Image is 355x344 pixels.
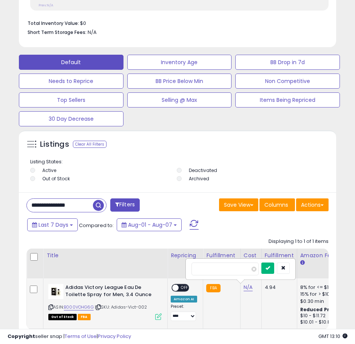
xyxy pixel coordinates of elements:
[39,221,68,229] span: Last 7 Days
[235,74,340,89] button: Non Competitive
[189,175,209,182] label: Archived
[117,218,182,231] button: Aug-01 - Aug-07
[171,296,197,303] div: Amazon AI
[28,18,323,27] li: $0
[19,111,123,126] button: 30 Day Decrease
[127,92,232,107] button: Selling @ Max
[28,29,86,35] b: Short Term Storage Fees:
[296,198,329,211] button: Actions
[318,333,347,340] span: 2025-08-15 13:10 GMT
[127,74,232,89] button: BB Price Below Min
[48,314,77,320] span: All listings that are currently out of stock and unavailable for purchase on Amazon
[171,252,200,260] div: Repricing
[78,314,91,320] span: FBA
[206,284,220,292] small: FBA
[110,198,140,212] button: Filters
[42,175,70,182] label: Out of Stock
[171,304,197,321] div: Preset:
[189,167,217,174] label: Deactivated
[28,20,79,26] b: Total Inventory Value:
[40,139,69,150] h5: Listings
[300,260,305,266] small: Amazon Fees.
[19,92,123,107] button: Top Sellers
[48,284,162,319] div: ASIN:
[264,201,288,209] span: Columns
[265,252,294,267] div: Fulfillment Cost
[79,222,114,229] span: Compared to:
[128,221,172,229] span: Aug-01 - Aug-07
[19,55,123,70] button: Default
[19,74,123,89] button: Needs to Reprice
[269,238,329,245] div: Displaying 1 to 1 of 1 items
[42,167,56,174] label: Active
[8,333,35,340] strong: Copyright
[73,141,106,148] div: Clear All Filters
[235,55,340,70] button: BB Drop in 7d
[300,306,350,313] b: Reduced Prof. Rng.
[235,92,340,107] button: Items Being Repriced
[95,304,147,310] span: | SKU: Adidas-Vict-002
[64,304,94,310] a: B000VOHG6G
[219,198,258,211] button: Save View
[30,158,327,166] p: Listing States:
[179,285,191,291] span: OFF
[127,55,232,70] button: Inventory Age
[98,333,131,340] a: Privacy Policy
[265,284,291,291] div: 4.94
[244,284,253,291] a: N/A
[259,198,295,211] button: Columns
[46,252,164,260] div: Title
[8,333,131,340] div: seller snap | |
[27,218,78,231] button: Last 7 Days
[48,284,63,299] img: 3152TzXHebL._SL40_.jpg
[65,284,157,300] b: Adidas Victory League Eau De Toilette Spray for Men, 3.4 Ounce
[65,333,97,340] a: Terms of Use
[88,29,97,36] span: N/A
[39,3,53,8] small: Prev: N/A
[244,252,258,260] div: Cost
[206,252,237,260] div: Fulfillment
